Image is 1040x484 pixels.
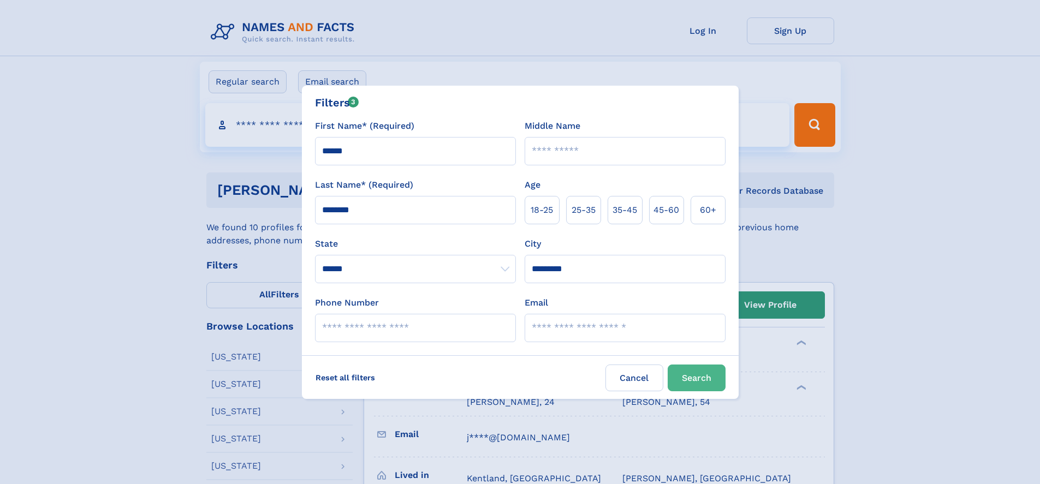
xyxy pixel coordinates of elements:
label: Last Name* (Required) [315,178,413,192]
span: 60+ [700,204,716,217]
label: Middle Name [525,119,580,133]
button: Search [668,365,726,391]
span: 45‑60 [653,204,679,217]
label: Phone Number [315,296,379,309]
span: 18‑25 [531,204,553,217]
label: First Name* (Required) [315,119,414,133]
label: Age [525,178,540,192]
label: State [315,237,516,250]
div: Filters [315,94,359,111]
label: City [525,237,541,250]
label: Cancel [605,365,663,391]
span: 35‑45 [613,204,637,217]
label: Reset all filters [308,365,382,391]
label: Email [525,296,548,309]
span: 25‑35 [572,204,596,217]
